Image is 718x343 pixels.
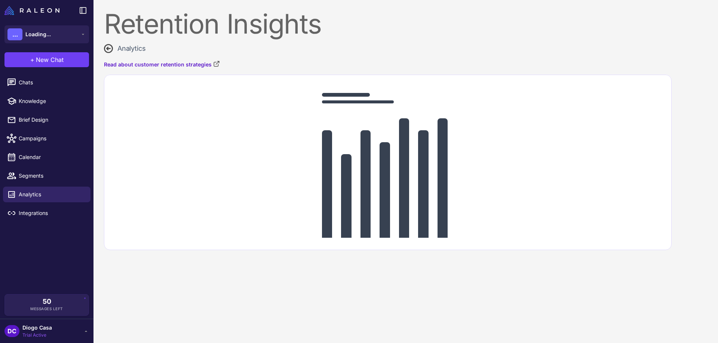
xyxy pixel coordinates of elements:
a: Brief Design [3,112,90,128]
span: Integrations [19,209,85,217]
div: DC [4,325,19,337]
div: Retention Insights [104,10,672,37]
span: Diogo Casa [22,324,52,332]
button: ...Loading... [4,25,89,43]
span: 50 [43,298,51,305]
span: Knowledge [19,97,85,105]
span: Chats [19,78,85,87]
span: Trial Active [22,332,52,339]
a: Campaigns [3,131,90,146]
a: Analytics [3,187,90,202]
a: Knowledge [3,93,90,109]
span: New Chat [36,55,64,64]
a: Chats [3,75,90,90]
a: Calendar [3,149,90,165]
button: +New Chat [4,52,89,67]
span: Analytics [19,190,85,199]
span: Loading... [25,30,51,38]
span: Segments [19,172,85,180]
span: Calendar [19,153,85,161]
span: Messages Left [30,306,63,312]
span: Campaigns [19,134,85,143]
span: Brief Design [19,116,85,124]
img: Raleon Logo [4,6,59,15]
span: + [30,55,34,64]
div: ... [7,28,22,40]
a: Raleon Logo [4,6,62,15]
a: Read about customer retention strategies [104,60,220,69]
span: Analytics [117,43,145,53]
a: Segments [3,168,90,184]
a: Integrations [3,205,90,221]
